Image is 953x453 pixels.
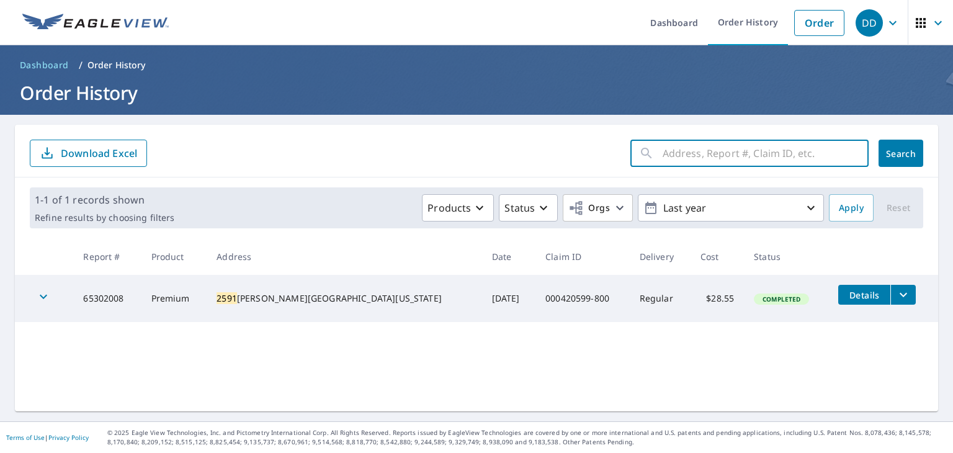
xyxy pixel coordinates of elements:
th: Date [482,238,535,275]
p: Download Excel [61,146,137,160]
p: 1-1 of 1 records shown [35,192,174,207]
span: Orgs [568,200,610,216]
button: Search [879,140,923,167]
button: detailsBtn-65302008 [838,285,890,305]
nav: breadcrumb [15,55,938,75]
th: Delivery [630,238,691,275]
th: Report # [73,238,141,275]
button: filesDropdownBtn-65302008 [890,285,916,305]
button: Status [499,194,558,222]
p: Order History [87,59,146,71]
div: [PERSON_NAME][GEOGRAPHIC_DATA][US_STATE] [217,292,472,305]
th: Address [207,238,481,275]
th: Claim ID [535,238,630,275]
a: Privacy Policy [48,433,89,442]
td: [DATE] [482,275,535,322]
p: | [6,434,89,441]
p: Last year [658,197,803,219]
p: © 2025 Eagle View Technologies, Inc. and Pictometry International Corp. All Rights Reserved. Repo... [107,428,947,447]
th: Cost [691,238,744,275]
img: EV Logo [22,14,169,32]
button: Orgs [563,194,633,222]
a: Dashboard [15,55,74,75]
p: Products [427,200,471,215]
td: $28.55 [691,275,744,322]
a: Order [794,10,844,36]
div: DD [856,9,883,37]
h1: Order History [15,80,938,105]
td: Premium [141,275,207,322]
p: Refine results by choosing filters [35,212,174,223]
p: Status [504,200,535,215]
td: Regular [630,275,691,322]
span: Dashboard [20,59,69,71]
button: Products [422,194,494,222]
mark: 2591 [217,292,237,304]
li: / [79,58,83,73]
button: Last year [638,194,824,222]
th: Status [744,238,828,275]
span: Apply [839,200,864,216]
th: Product [141,238,207,275]
button: Download Excel [30,140,147,167]
span: Completed [755,295,808,303]
button: Apply [829,194,874,222]
input: Address, Report #, Claim ID, etc. [663,136,869,171]
td: 000420599-800 [535,275,630,322]
span: Details [846,289,883,301]
span: Search [888,148,913,159]
td: 65302008 [73,275,141,322]
a: Terms of Use [6,433,45,442]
